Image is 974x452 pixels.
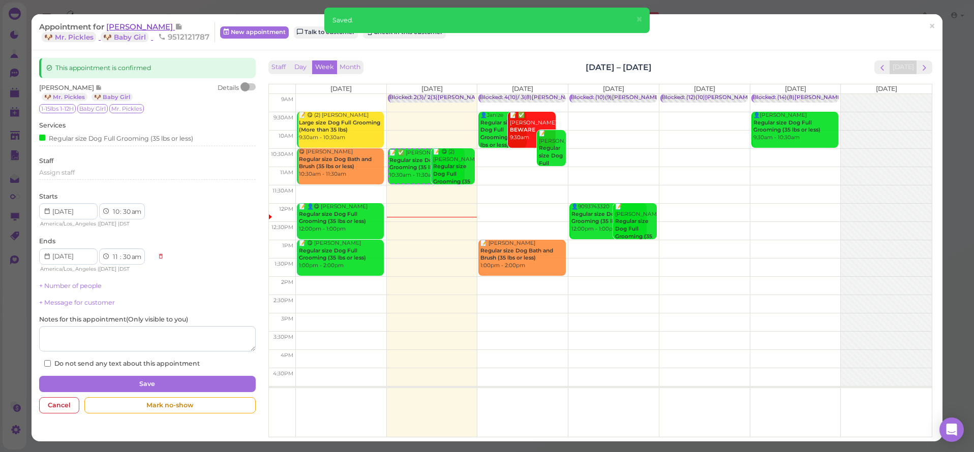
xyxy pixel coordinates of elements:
span: Baby Girl [77,104,108,113]
label: Staff [39,156,53,166]
span: Mr. Pickles [109,104,144,113]
span: Note [96,84,102,91]
b: Regular size Dog Full Grooming (35 lbs or less) [571,211,638,225]
span: [PERSON_NAME] [106,22,175,31]
b: Regular size Dog Full Grooming (35 lbs or less) [433,163,470,192]
span: [DATE] [421,85,443,92]
button: next [917,60,932,74]
b: Regular size Dog Full Grooming (35 lbs or less) [299,211,366,225]
div: 📝 ✅ [PERSON_NAME] 9:30am [509,112,556,142]
label: Starts [39,192,57,201]
span: 3:30pm [273,334,293,340]
div: Regular size Dog Full Grooming (35 lbs or less) [39,133,193,143]
div: This appointment is confirmed [39,58,255,78]
span: 9am [281,96,293,103]
b: Large size Dog Full Grooming (More than 35 lbs) [299,119,380,134]
span: America/Los_Angeles [40,266,96,272]
div: Cancel [39,397,79,413]
span: America/Los_Angeles [40,220,96,227]
span: [PERSON_NAME] [39,84,96,91]
div: 📝 [PERSON_NAME] 10:00am - 11:00am [538,130,566,205]
span: DST [119,266,130,272]
span: [DATE] [99,220,116,227]
span: × [636,12,643,26]
h2: [DATE] – [DATE] [586,61,652,73]
span: 1-15lbs 1-12H [39,104,76,113]
span: × [929,19,935,34]
span: 12:30pm [271,224,293,231]
button: Day [288,60,313,74]
span: DST [119,220,130,227]
a: 🐶 Mr. Pickles [42,32,96,42]
button: Close [630,8,649,31]
span: 10:30am [271,151,293,157]
div: 👤9093743320 12:00pm - 1:00pm [571,203,646,233]
a: + Message for customer [39,299,115,306]
span: 2pm [281,279,293,285]
span: [DATE] [785,85,806,92]
span: 1pm [282,242,293,249]
div: Blocked: (10)(9)[PERSON_NAME],[PERSON_NAME] • appointment [571,94,749,102]
div: Mark no-show [84,397,255,413]
b: Regular size Dog Full Grooming (35 lbs or less) [480,119,518,148]
div: Blocked: (14)(8)[PERSON_NAME],[PERSON_NAME] • appointment [753,94,932,102]
label: Do not send any text about this appointment [44,359,200,368]
b: Regular size Dog Full Grooming (35 lbs or less) [753,119,820,134]
span: 9:30am [273,114,293,121]
span: 1:30pm [275,261,293,267]
button: Save [39,376,255,392]
b: Regular size Dog Full Grooming (35 lbs or less) [615,218,652,247]
div: | | [39,265,153,274]
div: 📝 [PERSON_NAME] 1:00pm - 2:00pm [480,240,565,270]
button: [DATE] [890,60,917,74]
span: [DATE] [603,85,624,92]
div: 👤Janize 9:30am - 10:30am [480,112,526,164]
div: Open Intercom Messenger [939,417,964,442]
label: Notes for this appointment ( Only visible to you ) [39,315,188,324]
div: 👤[PERSON_NAME] 9:30am - 10:30am [753,112,838,142]
span: 11am [280,169,293,176]
button: Staff [268,60,289,74]
span: 11:30am [272,187,293,194]
span: 10am [279,133,293,139]
b: Regular size Dog Full Grooming (35 lbs or less) [299,247,366,262]
span: Note [175,22,182,31]
a: 🐶 Baby Girl [101,32,148,42]
span: 4pm [281,352,293,359]
span: 3pm [281,315,293,322]
div: 😋 [PERSON_NAME] 10:30am - 11:30am [298,148,384,178]
div: Blocked: (12)(10)[PERSON_NAME] Lulu [PERSON_NAME] • appointment [662,94,856,102]
span: [DATE] [330,85,352,92]
button: Check in this customer [363,26,446,39]
label: Ends [39,237,55,246]
b: Regular size Dog Full Grooming (35 lbs or less) [539,145,566,188]
div: 📝 😋 (2) [PERSON_NAME] Please trim hair in ears and comb out or blow out excess hair. 10:30am - 11... [433,148,475,245]
label: Services [39,121,66,130]
b: Regular size Dog Full Grooming (35 lbs or less) [389,157,456,171]
div: 📝 ✅ [PERSON_NAME] 10:30am - 11:30am [389,149,464,179]
input: Do not send any text about this appointment [44,360,51,367]
div: 📝 😋 [PERSON_NAME] 1:00pm - 2:00pm [298,240,384,270]
span: [DATE] [694,85,715,92]
span: [DATE] [99,266,116,272]
div: 📝 👤😋 [PERSON_NAME] 12:00pm - 1:00pm [298,203,384,233]
div: 📝 [PERSON_NAME] 12:00pm - 1:00pm [615,203,657,263]
span: 2:30pm [273,297,293,304]
button: Week [312,60,337,74]
a: 🐶 Mr. Pickles [42,93,87,101]
span: 12pm [279,206,293,212]
div: Blocked: 4(10)/ 3(8)[PERSON_NAME] • appointment [480,94,620,102]
span: [DATE] [512,85,533,92]
span: 4:30pm [273,370,293,377]
div: Appointment for [39,22,215,42]
span: 9512121787 [158,32,209,42]
b: BEWARE [510,126,535,133]
b: Regular size Dog Bath and Brush (35 lbs or less) [299,156,372,170]
div: | | [39,219,153,229]
div: Blocked: 2(3)/ 2(3)[PERSON_NAME] [PERSON_NAME] • appointment [389,94,575,102]
div: 📝 😋 (2) [PERSON_NAME] 9:30am - 10:30am [298,112,384,142]
button: Month [337,60,363,74]
a: New appointment [220,26,289,39]
span: [DATE] [876,85,897,92]
button: prev [874,60,890,74]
